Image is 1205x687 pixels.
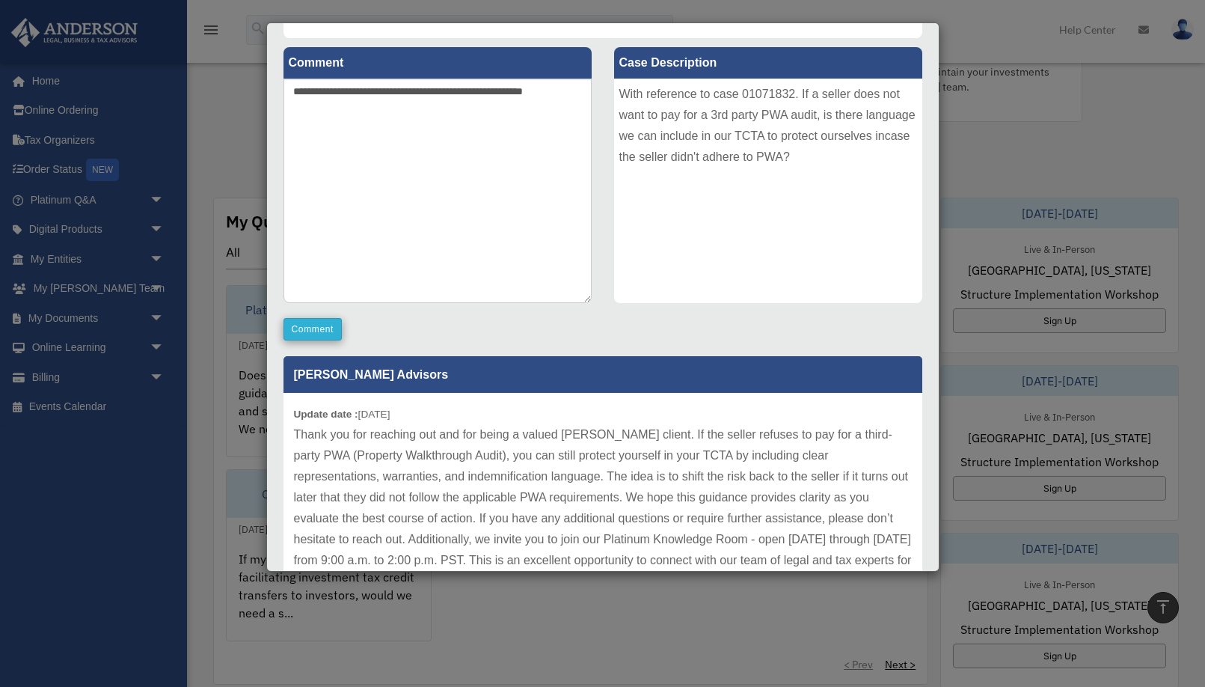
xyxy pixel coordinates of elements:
p: Thank you for reaching out and for being a valued [PERSON_NAME] client. If the seller refuses to ... [294,424,912,613]
label: Case Description [614,47,922,79]
div: With reference to case 01071832. If a seller does not want to pay for a 3rd party PWA audit, is t... [614,79,922,303]
label: Comment [283,47,592,79]
b: Update date : [294,409,358,420]
p: [PERSON_NAME] Advisors [283,356,922,393]
small: [DATE] [294,409,390,420]
button: Comment [283,318,343,341]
